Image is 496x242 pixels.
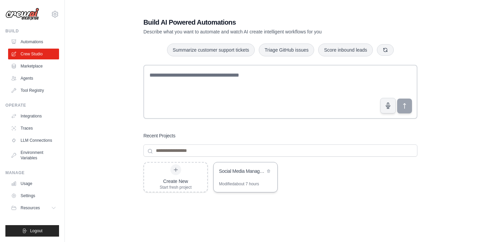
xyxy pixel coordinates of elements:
div: Operate [5,103,59,108]
div: Build [5,28,59,34]
button: Logout [5,225,59,237]
button: Score inbound leads [318,44,373,56]
button: Click to speak your automation idea [380,98,396,113]
a: Settings [8,190,59,201]
div: Create New [160,178,192,185]
div: Modified about 7 hours [219,181,259,187]
span: Logout [30,228,43,234]
button: Get new suggestions [377,44,394,56]
div: Start fresh project [160,185,192,190]
a: Automations [8,36,59,47]
div: Social Media Management Hub [219,168,265,174]
a: Usage [8,178,59,189]
iframe: Chat Widget [462,210,496,242]
a: Marketplace [8,61,59,72]
button: Delete project [265,168,272,174]
button: Triage GitHub issues [259,44,314,56]
a: Traces [8,123,59,134]
h3: Recent Projects [143,132,175,139]
a: Environment Variables [8,147,59,163]
p: Describe what you want to automate and watch AI create intelligent workflows for you [143,28,370,35]
button: Summarize customer support tickets [167,44,255,56]
button: Resources [8,203,59,213]
a: Tool Registry [8,85,59,96]
div: Manage [5,170,59,176]
a: Integrations [8,111,59,122]
a: Crew Studio [8,49,59,59]
a: LLM Connections [8,135,59,146]
h1: Build AI Powered Automations [143,18,370,27]
a: Agents [8,73,59,84]
img: Logo [5,8,39,21]
span: Resources [21,205,40,211]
